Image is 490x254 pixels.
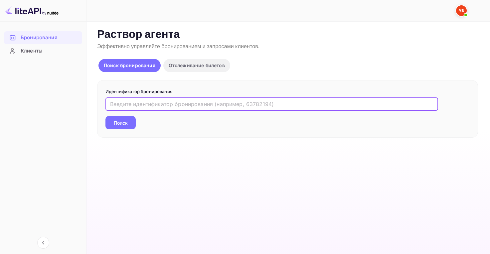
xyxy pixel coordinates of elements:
[97,28,180,42] ya-tr-span: Раствор агента
[114,119,128,126] ya-tr-span: Поиск
[104,63,155,68] ya-tr-span: Поиск бронирования
[105,97,438,111] input: Введите идентификатор бронирования (например, 63782194)
[97,43,259,50] ya-tr-span: Эффективно управляйте бронированием и запросами клиентов.
[5,5,59,16] img: Логотип LiteAPI
[169,63,225,68] ya-tr-span: Отслеживание билетов
[105,116,136,129] button: Поиск
[21,47,42,55] ya-tr-span: Клиенты
[4,31,82,44] a: Бронирования
[4,45,82,57] a: Клиенты
[21,34,57,42] ya-tr-span: Бронирования
[105,89,172,94] ya-tr-span: Идентификатор бронирования
[456,5,467,16] img: Служба Поддержки Яндекса
[37,237,49,249] button: Свернуть навигацию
